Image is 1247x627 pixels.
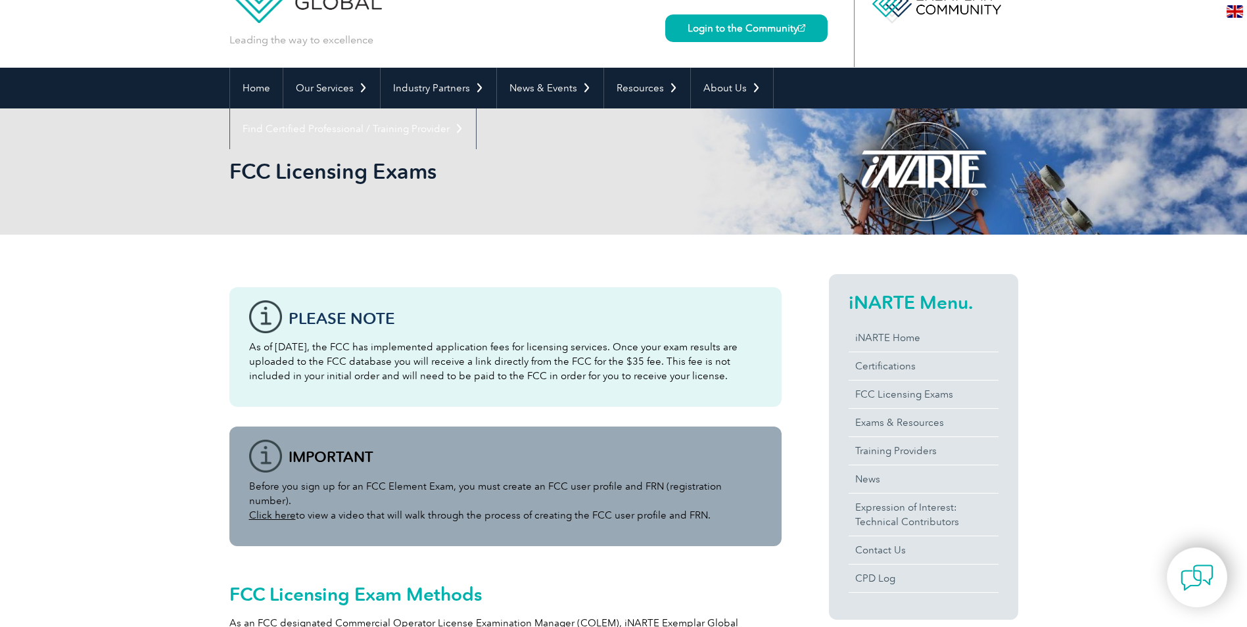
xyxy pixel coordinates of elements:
[665,14,828,42] a: Login to the Community
[849,437,999,465] a: Training Providers
[249,340,762,383] p: As of [DATE], the FCC has implemented application fees for licensing services. Once your exam res...
[230,68,283,108] a: Home
[289,310,762,327] h3: Please note
[849,536,999,564] a: Contact Us
[691,68,773,108] a: About Us
[249,479,762,522] p: Before you sign up for an FCC Element Exam, you must create an FCC user profile and FRN (registra...
[798,24,805,32] img: open_square.png
[249,509,296,521] a: Click here
[849,381,999,408] a: FCC Licensing Exams
[849,565,999,592] a: CPD Log
[849,465,999,493] a: News
[497,68,603,108] a: News & Events
[1181,561,1213,594] img: contact-chat.png
[229,584,782,605] h2: FCC Licensing Exam Methods
[849,409,999,436] a: Exams & Resources
[229,33,373,47] p: Leading the way to excellence
[604,68,690,108] a: Resources
[849,494,999,536] a: Expression of Interest:Technical Contributors
[849,324,999,352] a: iNARTE Home
[381,68,496,108] a: Industry Partners
[1227,5,1243,18] img: en
[283,68,380,108] a: Our Services
[849,292,999,313] h2: iNARTE Menu.
[229,161,782,182] h2: FCC Licensing Exams
[849,352,999,380] a: Certifications
[230,108,476,149] a: Find Certified Professional / Training Provider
